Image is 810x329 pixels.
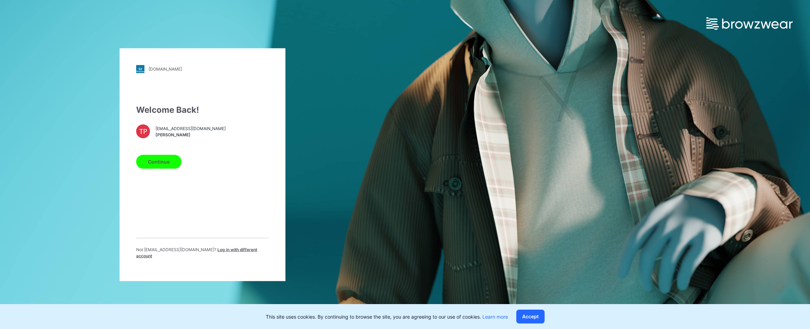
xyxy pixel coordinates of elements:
[136,65,269,73] a: [DOMAIN_NAME]
[706,17,793,30] img: browzwear-logo.e42bd6dac1945053ebaf764b6aa21510.svg
[156,126,226,132] span: [EMAIL_ADDRESS][DOMAIN_NAME]
[136,103,269,116] div: Welcome Back!
[266,313,508,320] p: This site uses cookies. By continuing to browse the site, you are agreeing to our use of cookies.
[136,155,181,168] button: Continue
[149,66,182,72] div: [DOMAIN_NAME]
[482,314,508,320] a: Learn more
[516,310,545,323] button: Accept
[136,246,269,259] p: Not [EMAIL_ADDRESS][DOMAIN_NAME] ?
[136,65,144,73] img: stylezone-logo.562084cfcfab977791bfbf7441f1a819.svg
[136,124,150,138] div: TP
[156,132,226,138] span: [PERSON_NAME]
